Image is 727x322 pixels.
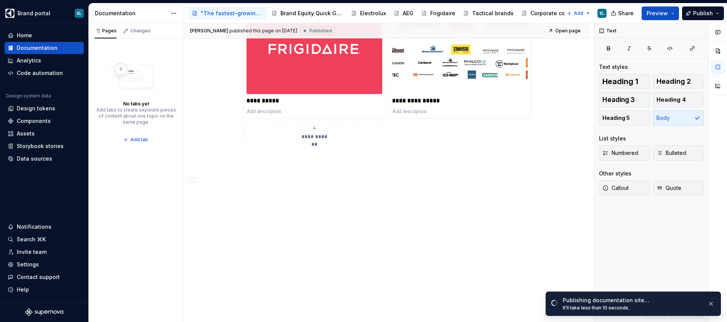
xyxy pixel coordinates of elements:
div: Data sources [17,155,52,163]
span: Preview [647,10,668,17]
a: Assets [5,128,84,140]
button: Share [607,6,639,20]
a: Settings [5,258,84,271]
button: Bulleted [653,145,704,161]
a: Data sources [5,153,84,165]
div: It’ll take less than 10 seconds. [563,305,701,311]
div: Design tokens [17,105,55,112]
div: AEG [403,10,413,17]
a: Design tokens [5,102,84,115]
div: Add tabs to create separate pieces of content about one topic on the same page. [96,107,176,125]
div: Settings [17,261,39,268]
div: Notifications [17,223,51,231]
a: Open page [546,26,584,36]
div: Corporate communication [530,10,593,17]
button: Add [564,8,593,19]
button: Heading 3 [599,92,650,107]
svg: Supernova Logo [25,308,63,316]
button: Search ⌘K [5,233,84,245]
div: published this page on [DATE] [229,28,297,34]
div: List styles [599,135,626,142]
button: Help [5,284,84,296]
div: Pages [94,28,117,34]
a: AEG [391,7,416,19]
span: Heading 4 [657,96,686,104]
div: Changes [130,28,151,34]
span: Heading 2 [657,78,691,85]
button: Quote [653,180,704,196]
button: Contact support [5,271,84,283]
div: EL [600,10,604,16]
div: Help [17,286,29,293]
button: Callout [599,180,650,196]
div: Other styles [599,170,631,177]
a: Code automation [5,67,84,79]
span: Numbered [602,149,638,157]
span: Heading 5 [602,114,630,122]
div: Brand Equity Quick Guides [280,10,343,17]
button: Heading 5 [599,110,650,126]
span: Publish [693,10,713,17]
button: Numbered [599,145,650,161]
a: Components [5,115,84,127]
div: Publishing documentation site… [563,296,701,304]
button: Heading 1 [599,74,650,89]
a: Analytics [5,54,84,67]
button: Brand portalEL [2,5,87,21]
span: Open page [555,28,581,34]
div: Frigidaire [430,10,455,17]
span: Published [309,28,332,34]
a: Tactical brands [460,7,517,19]
div: Tactical brands [472,10,514,17]
div: Analytics [17,57,41,64]
a: Corporate communication [518,7,596,19]
div: Search ⌘K [17,236,46,243]
span: Add [574,10,583,16]
span: Share [618,10,634,17]
span: Heading 1 [602,78,638,85]
span: Heading 3 [602,96,635,104]
button: Heading 4 [653,92,704,107]
div: EL [77,10,82,16]
div: Text styles [599,63,628,71]
a: Brand Equity Quick Guides [268,7,346,19]
div: Components [17,117,51,125]
button: Add tab [121,134,152,145]
span: Bulleted [657,149,686,157]
button: Publish [682,6,724,20]
a: Documentation [5,42,84,54]
a: Storybook stories [5,140,84,152]
div: Documentation [17,44,58,52]
div: Code automation [17,69,63,77]
a: Electrolux [348,7,389,19]
span: [PERSON_NAME] [190,28,228,34]
span: Add tab [130,137,148,143]
div: Assets [17,130,35,137]
div: Electrolux [360,10,386,17]
div: Brand portal [18,10,50,17]
div: Home [17,32,32,39]
a: "The fastest-growing companies are not branding their business … they are businessing their brands” [189,7,267,19]
img: 06d046e5-6b18-4775-a830-9be3ce08fcd6.png [392,3,528,94]
div: Contact support [17,273,60,281]
a: Home [5,29,84,41]
button: Preview [642,6,679,20]
div: No tabs yet [123,101,149,107]
div: Invite team [17,248,46,256]
img: 1131f18f-9b94-42a4-847a-eabb54481545.png [5,9,14,18]
div: "The fastest-growing companies are not branding their business … they are businessing their brands” [201,10,264,17]
button: Heading 2 [653,74,704,89]
div: Page tree [189,6,563,21]
img: 9e87c686-6588-4b00-b74b-5adc7b76df78.png [247,3,382,94]
a: Invite team [5,246,84,258]
div: Documentation [95,10,167,17]
div: Design system data [6,93,51,99]
a: Frigidaire [418,7,458,19]
span: Quote [657,184,681,192]
span: Callout [602,184,629,192]
button: Notifications [5,221,84,233]
div: Storybook stories [17,142,64,150]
